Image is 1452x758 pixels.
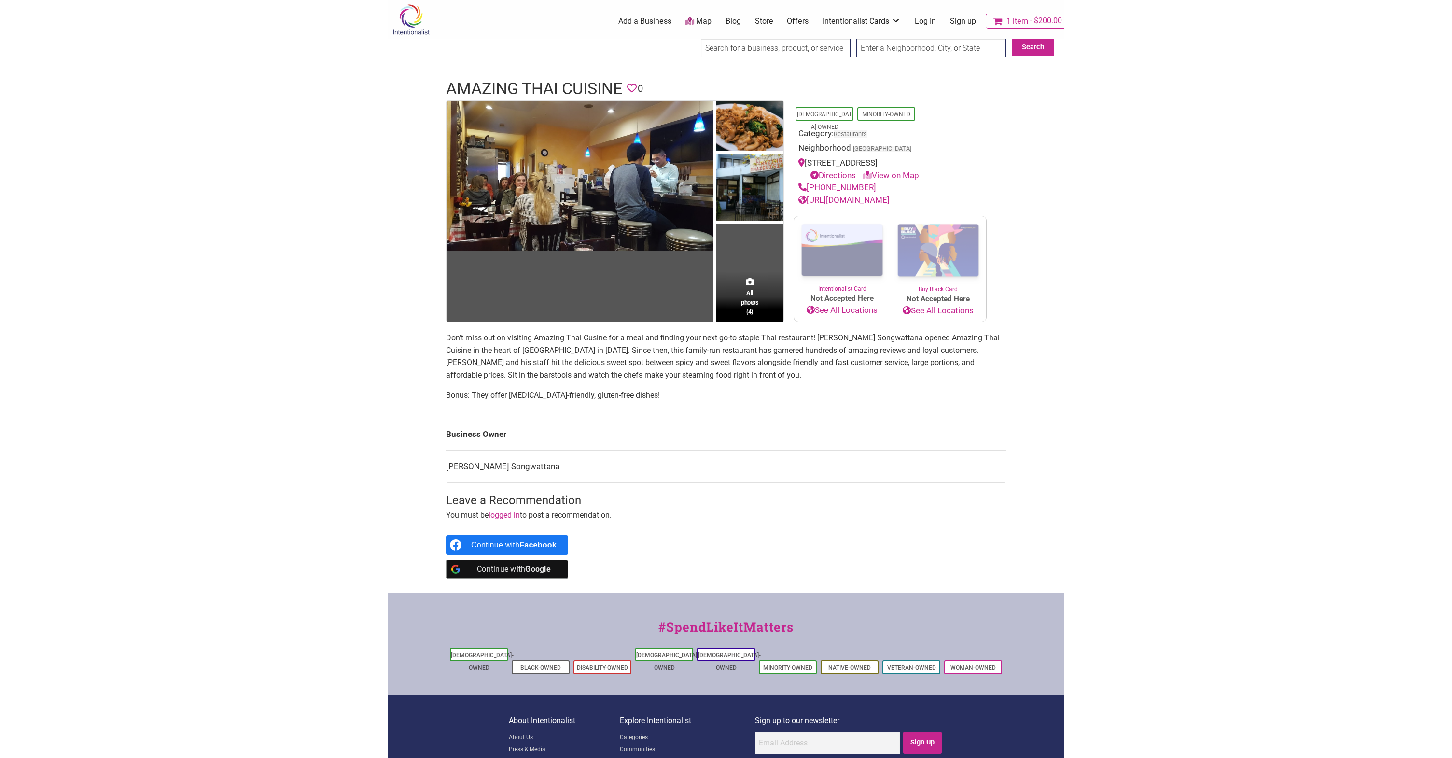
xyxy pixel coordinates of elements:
[763,664,812,671] a: Minority-Owned
[787,16,809,27] a: Offers
[950,16,976,27] a: Sign up
[701,39,851,57] input: Search for a business, product, or service
[685,16,712,27] a: Map
[828,664,871,671] a: Native-Owned
[1028,17,1062,25] span: $200.00
[446,492,1006,509] h3: Leave a Recommendation
[509,732,620,744] a: About Us
[698,652,761,671] a: [DEMOGRAPHIC_DATA]-Owned
[446,560,568,579] a: Continue with <b>Google</b>
[862,111,910,118] a: Minority-Owned
[890,294,986,305] span: Not Accepted Here
[446,450,1006,483] td: [PERSON_NAME] Songwattana
[887,664,936,671] a: Veteran-Owned
[638,81,643,96] span: 0
[794,216,890,284] img: Intentionalist Card
[471,560,557,579] div: Continue with
[903,732,942,754] input: Sign Up
[915,16,936,27] a: Log In
[794,304,890,317] a: See All Locations
[509,715,620,727] p: About Intentionalist
[986,14,1070,29] a: Cart1 item$200.00
[636,652,699,671] a: [DEMOGRAPHIC_DATA]-Owned
[489,510,520,519] a: logged in
[1006,17,1028,25] span: 1 item
[853,146,911,152] span: [GEOGRAPHIC_DATA]
[863,170,919,180] a: View on Map
[755,732,900,754] input: Email Address
[446,332,1006,381] p: Don’t miss out on visiting Amazing Thai Cusine for a meal and finding your next go-to staple Thai...
[890,216,986,285] img: Buy Black Card
[797,111,852,130] a: [DEMOGRAPHIC_DATA]-Owned
[446,509,1006,521] p: You must be to post a recommendation.
[794,216,890,293] a: Intentionalist Card
[388,618,1064,646] div: #SpendLikeItMatters
[620,744,755,756] a: Communities
[794,293,890,304] span: Not Accepted Here
[890,216,986,294] a: Buy Black Card
[525,564,551,574] b: Google
[519,541,557,549] b: Facebook
[890,305,986,317] a: See All Locations
[620,715,755,727] p: Explore Intentionalist
[798,127,982,142] div: Category:
[823,16,901,27] a: Intentionalist Cards
[798,182,876,192] a: [PHONE_NUMBER]
[446,77,622,100] h1: Amazing Thai Cuisine
[388,4,434,35] img: Intentionalist
[726,16,741,27] a: Blog
[446,535,568,555] a: Continue with <b>Facebook</b>
[1012,39,1054,56] button: Search
[577,664,628,671] a: Disability-Owned
[755,715,944,727] p: Sign up to our newsletter
[856,39,1006,57] input: Enter a Neighborhood, City, or State
[618,16,671,27] a: Add a Business
[446,389,1006,402] p: Bonus: They offer [MEDICAL_DATA]-friendly, gluten-free dishes!
[798,142,982,157] div: Neighborhood:
[993,16,1005,26] i: Cart
[471,535,557,555] div: Continue with
[834,130,867,138] a: Restaurants
[520,664,561,671] a: Black-Owned
[810,170,856,180] a: Directions
[950,664,996,671] a: Woman-Owned
[798,195,890,205] a: [URL][DOMAIN_NAME]
[741,288,758,316] span: All photos (4)
[798,157,982,182] div: [STREET_ADDRESS]
[446,419,1006,450] td: Business Owner
[620,732,755,744] a: Categories
[509,744,620,756] a: Press & Media
[451,652,514,671] a: [DEMOGRAPHIC_DATA]-Owned
[755,16,773,27] a: Store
